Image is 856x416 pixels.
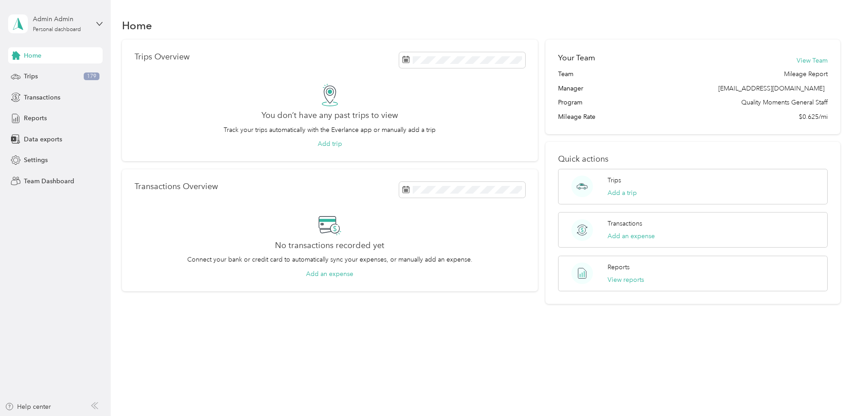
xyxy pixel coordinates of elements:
div: Admin Admin [33,14,89,24]
button: Add a trip [608,188,637,198]
span: 179 [84,72,99,81]
h1: Home [122,21,152,30]
h2: You don’t have any past trips to view [261,111,398,120]
span: Program [558,98,582,107]
h2: Your Team [558,52,595,63]
span: Settings [24,155,48,165]
button: Add an expense [306,269,353,279]
span: Transactions [24,93,60,102]
div: Personal dashboard [33,27,81,32]
button: View Team [797,56,828,65]
p: Connect your bank or credit card to automatically sync your expenses, or manually add an expense. [187,255,473,264]
p: Trips [608,176,621,185]
span: Manager [558,84,583,93]
h2: No transactions recorded yet [275,241,384,250]
button: Add trip [318,139,342,149]
span: Trips [24,72,38,81]
p: Reports [608,262,630,272]
span: Home [24,51,41,60]
span: Reports [24,113,47,123]
span: Quality Moments General Staff [741,98,828,107]
iframe: Everlance-gr Chat Button Frame [806,366,856,416]
button: Add an expense [608,231,655,241]
span: $0.625/mi [799,112,828,122]
p: Track your trips automatically with the Everlance app or manually add a trip [224,125,436,135]
p: Transactions [608,219,642,228]
p: Trips Overview [135,52,189,62]
p: Transactions Overview [135,182,218,191]
span: Mileage Rate [558,112,595,122]
span: Team [558,69,573,79]
span: Team Dashboard [24,176,74,186]
span: [EMAIL_ADDRESS][DOMAIN_NAME] [718,85,824,92]
button: Help center [5,402,51,411]
span: Data exports [24,135,62,144]
p: Quick actions [558,154,828,164]
span: Mileage Report [784,69,828,79]
button: View reports [608,275,644,285]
